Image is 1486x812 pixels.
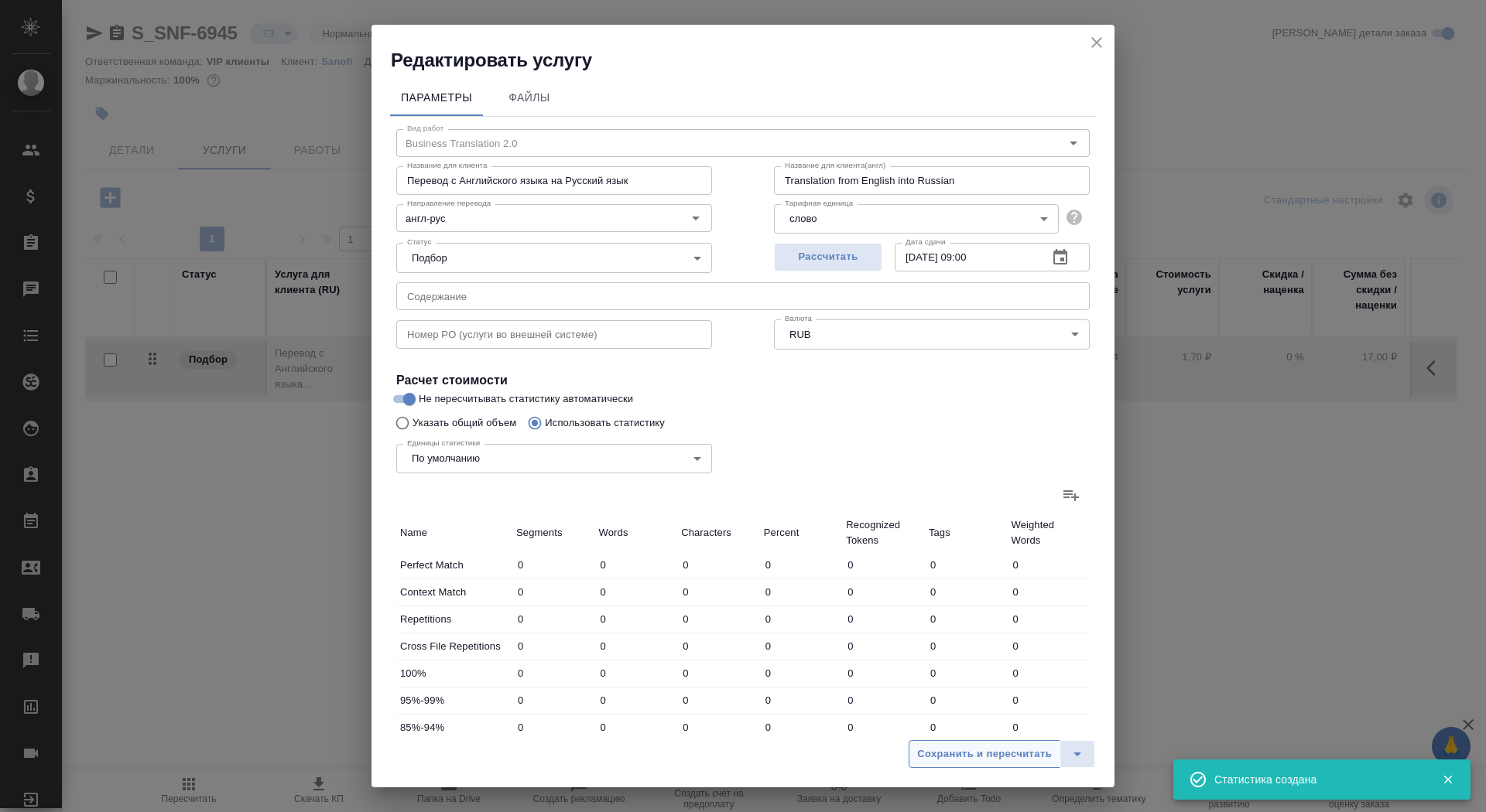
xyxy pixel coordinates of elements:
input: ✎ Введи что-нибудь [760,581,843,603]
p: Cross File Repetitions [400,639,508,654]
input: ✎ Введи что-нибудь [1007,716,1090,739]
input: ✎ Введи что-нибудь [595,581,678,603]
input: ✎ Введи что-нибудь [677,581,760,603]
input: ✎ Введи что-нибудь [1007,608,1090,630]
button: Рассчитать [774,243,882,271]
p: Context Match [400,585,508,600]
p: Weighted Words [1011,517,1086,548]
div: RUB [774,319,1090,349]
button: слово [785,212,821,225]
button: Подбор [407,251,452,264]
p: Name [400,525,508,541]
input: ✎ Введи что-нибудь [842,716,925,739]
p: 100% [400,666,508,681]
input: ✎ Введи что-нибудь [760,635,843,657]
input: ✎ Введи что-нибудь [512,581,595,603]
button: RUB [785,328,815,341]
input: ✎ Введи что-нибудь [925,689,1008,711]
input: ✎ Введи что-нибудь [677,689,760,711]
input: ✎ Введи что-нибудь [925,662,1008,684]
input: ✎ Введи что-нибудь [760,689,843,711]
input: ✎ Введи что-нибудь [760,716,843,739]
div: Статистика создана [1214,772,1419,787]
h2: Редактировать услугу [391,48,1114,73]
input: ✎ Введи что-нибудь [677,554,760,576]
input: ✎ Введи что-нибудь [595,689,678,711]
input: ✎ Введи что-нибудь [1007,554,1090,576]
input: ✎ Введи что-нибудь [925,635,1008,657]
input: ✎ Введи что-нибудь [925,716,1008,739]
input: ✎ Введи что-нибудь [760,662,843,684]
button: Сохранить и пересчитать [909,740,1060,768]
p: Repetitions [400,612,508,627]
input: ✎ Введи что-нибудь [1007,662,1090,684]
input: ✎ Введи что-нибудь [512,608,595,630]
span: Файлы [492,88,567,107]
input: ✎ Введи что-нибудь [842,662,925,684]
input: ✎ Введи что-нибудь [842,689,925,711]
label: Добавить статистику [1053,476,1090,513]
input: ✎ Введи что-нибудь [925,608,1008,630]
p: Segments [516,525,591,541]
p: Recognized Tokens [846,517,921,548]
input: ✎ Введи что-нибудь [1007,635,1090,657]
p: 85%-94% [400,720,508,735]
input: ✎ Введи что-нибудь [760,608,843,630]
button: close [1085,31,1108,54]
button: По умолчанию [407,452,484,465]
input: ✎ Введи что-нибудь [677,608,760,630]
p: Characters [681,525,756,541]
input: ✎ Введи что-нибудь [677,662,760,684]
span: Рассчитать [782,248,874,266]
input: ✎ Введи что-нибудь [595,662,678,684]
input: ✎ Введи что-нибудь [677,716,760,739]
button: Open [685,207,707,229]
div: слово [774,204,1059,234]
input: ✎ Введи что-нибудь [1007,581,1090,603]
p: Words [599,525,674,541]
input: ✎ Введи что-нибудь [842,608,925,630]
input: ✎ Введи что-нибудь [925,581,1008,603]
input: ✎ Введи что-нибудь [842,635,925,657]
button: Закрыть [1432,773,1464,786]
input: ✎ Введи что-нибудь [1007,689,1090,711]
input: ✎ Введи что-нибудь [595,635,678,657]
div: По умолчанию [396,444,712,473]
p: 95%-99% [400,693,508,708]
input: ✎ Введи что-нибудь [677,635,760,657]
input: ✎ Введи что-нибудь [512,635,595,657]
p: Percent [764,525,839,541]
p: Perfect Match [400,558,508,573]
input: ✎ Введи что-нибудь [842,554,925,576]
p: Tags [929,525,1004,541]
input: ✎ Введи что-нибудь [512,716,595,739]
div: Подбор [396,243,712,272]
input: ✎ Введи что-нибудь [760,554,843,576]
input: ✎ Введи что-нибудь [595,554,678,576]
h4: Расчет стоимости [396,371,1090,390]
span: Сохранить и пересчитать [917,745,1052,763]
input: ✎ Введи что-нибудь [595,716,678,739]
input: ✎ Введи что-нибудь [512,662,595,684]
span: Параметры [399,88,474,107]
input: ✎ Введи что-нибудь [595,608,678,630]
input: ✎ Введи что-нибудь [512,689,595,711]
input: ✎ Введи что-нибудь [842,581,925,603]
div: split button [909,740,1095,768]
span: Не пересчитывать статистику автоматически [419,391,633,407]
input: ✎ Введи что-нибудь [925,554,1008,576]
input: ✎ Введи что-нибудь [512,554,595,576]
